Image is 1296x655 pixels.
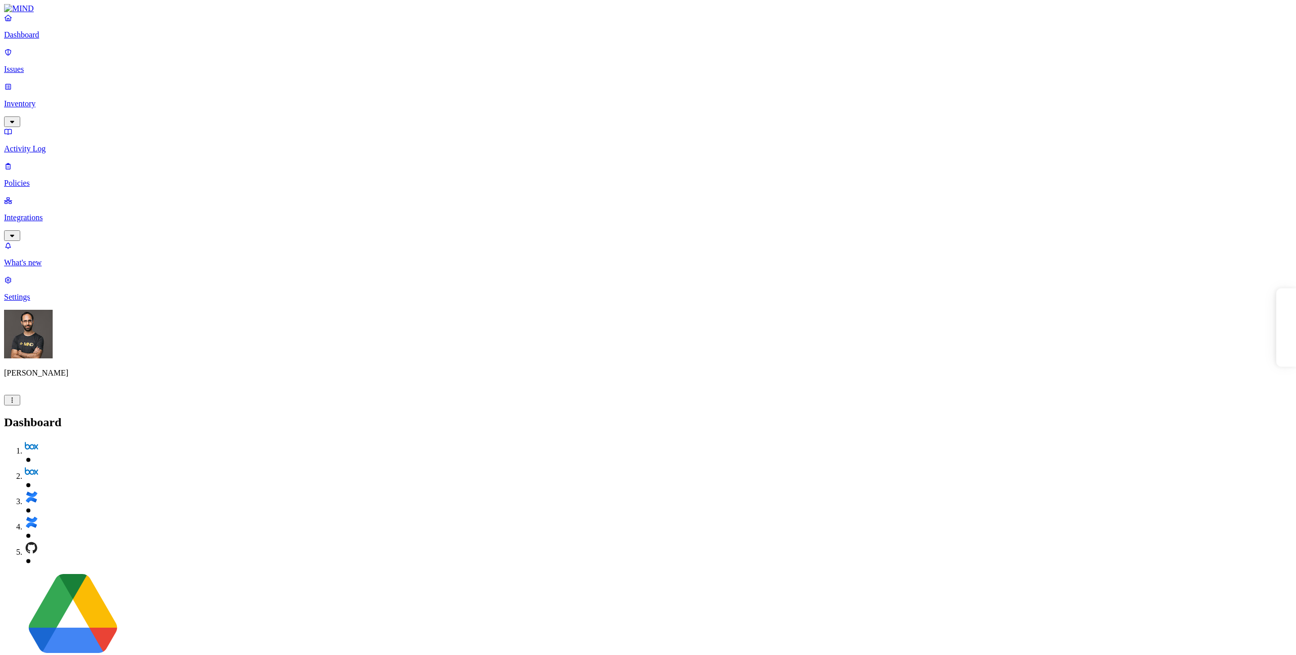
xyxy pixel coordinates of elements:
[4,258,1292,267] p: What's new
[4,4,1292,13] a: MIND
[4,82,1292,126] a: Inventory
[24,465,38,479] img: svg%3e
[4,275,1292,302] a: Settings
[4,310,53,358] img: Ohad Abarbanel
[4,196,1292,239] a: Integrations
[4,13,1292,39] a: Dashboard
[4,293,1292,302] p: Settings
[4,30,1292,39] p: Dashboard
[4,127,1292,153] a: Activity Log
[4,179,1292,188] p: Policies
[4,241,1292,267] a: What's new
[4,65,1292,74] p: Issues
[4,48,1292,74] a: Issues
[4,144,1292,153] p: Activity Log
[24,490,38,504] img: svg%3e
[24,541,38,555] img: svg%3e
[4,161,1292,188] a: Policies
[4,4,34,13] img: MIND
[4,99,1292,108] p: Inventory
[4,213,1292,222] p: Integrations
[4,416,1292,429] h2: Dashboard
[4,369,1292,378] p: [PERSON_NAME]
[24,439,38,454] img: svg%3e
[24,515,38,529] img: svg%3e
